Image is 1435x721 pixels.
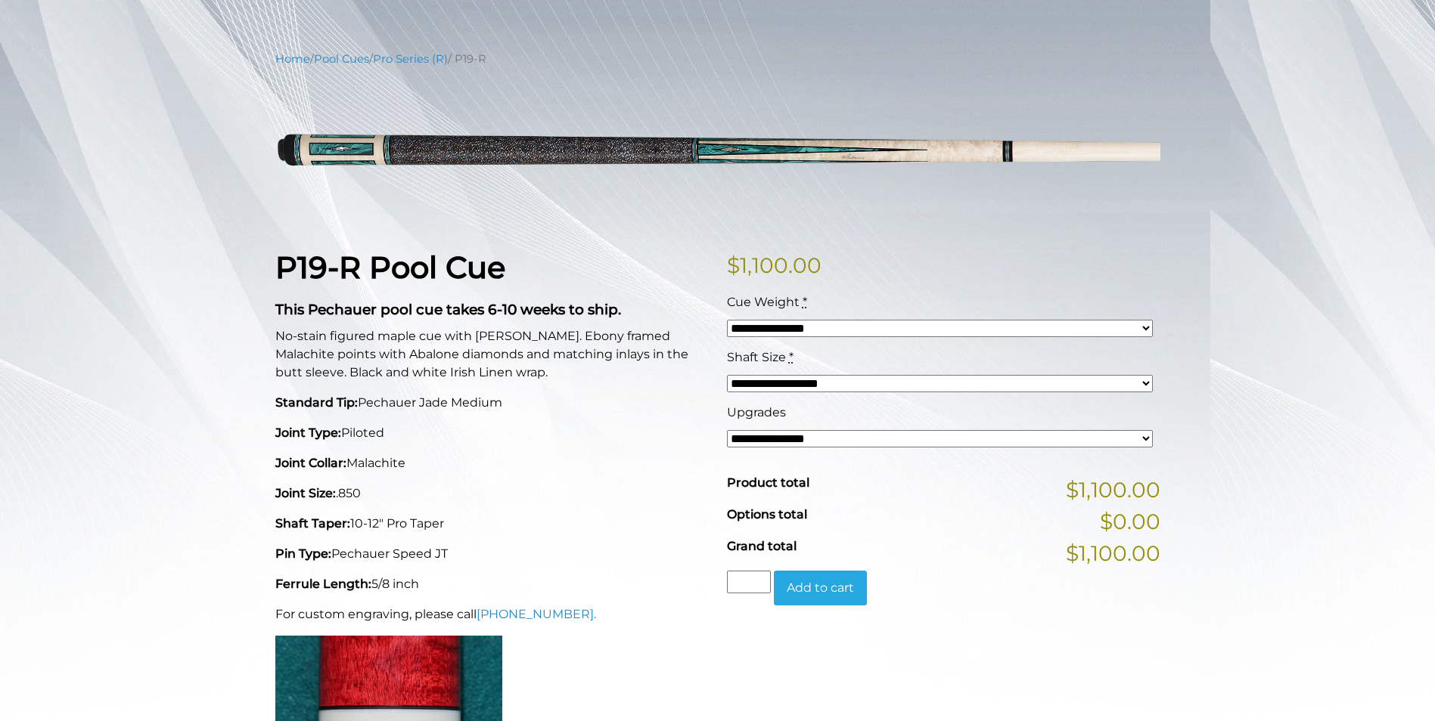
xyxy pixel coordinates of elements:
p: 10-12" Pro Taper [275,515,709,533]
p: Malachite [275,454,709,472]
p: No-stain figured maple cue with [PERSON_NAME]. Ebony framed Malachite points with Abalone diamond... [275,327,709,382]
strong: Joint Size: [275,486,336,500]
input: Product quantity [727,571,771,593]
strong: Joint Collar: [275,456,346,470]
p: 5/8 inch [275,575,709,593]
p: Pechauer Speed JT [275,545,709,563]
nav: Breadcrumb [275,51,1160,67]
a: [PHONE_NUMBER]. [477,607,596,621]
span: $ [727,252,740,278]
span: Product total [727,475,809,490]
span: $0.00 [1100,506,1160,537]
a: Home [275,52,310,66]
p: Piloted [275,424,709,442]
span: Grand total [727,539,797,553]
strong: Shaft Taper: [275,516,350,531]
p: Pechauer Jade Medium [275,394,709,412]
img: P19-R.png [275,79,1160,226]
span: $1,100.00 [1066,474,1160,506]
a: Pro Series (R) [373,52,448,66]
abbr: required [789,350,794,364]
strong: Standard Tip: [275,395,358,410]
span: Shaft Size [727,350,786,364]
p: .850 [275,484,709,503]
strong: Joint Type: [275,425,341,440]
span: Upgrades [727,405,786,419]
p: For custom engraving, please call [275,605,709,624]
abbr: required [803,295,807,309]
strong: This Pechauer pool cue takes 6-10 weeks to ship. [275,301,621,318]
span: Cue Weight [727,295,800,309]
span: Options total [727,507,807,521]
bdi: 1,100.00 [727,252,822,278]
strong: P19-R Pool Cue [275,249,505,286]
span: $1,100.00 [1066,537,1160,569]
a: Pool Cues [314,52,369,66]
strong: Pin Type: [275,546,331,561]
strong: Ferrule Length: [275,577,371,591]
button: Add to cart [774,571,867,605]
